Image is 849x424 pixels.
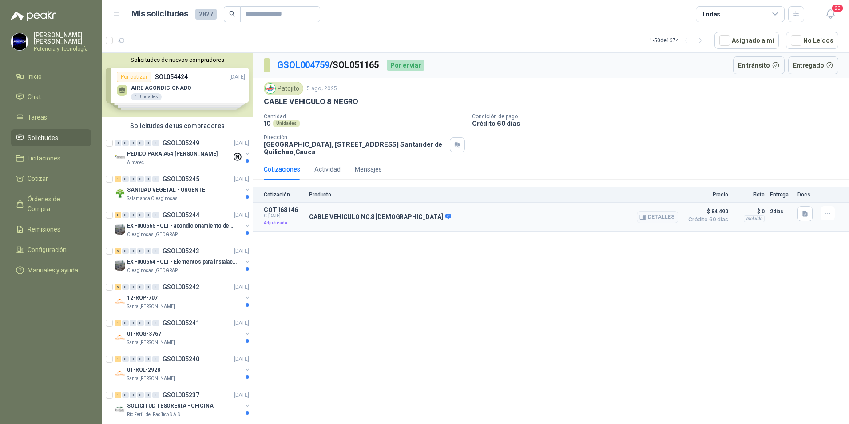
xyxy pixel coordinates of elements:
div: 0 [137,176,144,182]
div: 0 [122,392,129,398]
div: 0 [137,140,144,146]
div: 1 [115,392,121,398]
p: 12-RQP-707 [127,294,158,302]
span: C: [DATE] [264,213,304,219]
p: Producto [309,192,678,198]
p: [DATE] [234,247,249,256]
a: Tareas [11,109,91,126]
span: Tareas [28,112,47,122]
p: / SOL051165 [277,58,380,72]
img: Company Logo [115,260,125,271]
p: Santa [PERSON_NAME] [127,339,175,346]
div: Cotizaciones [264,164,300,174]
p: Potencia y Tecnología [34,46,91,52]
a: 0 0 0 0 0 0 GSOL005249[DATE] Company LogoPEDIDO PARA A54 [PERSON_NAME]Almatec [115,138,251,166]
div: 0 [122,176,129,182]
p: [DATE] [234,391,249,400]
p: SANIDAD VEGETAL - URGENTE [127,186,205,194]
div: 0 [145,140,151,146]
p: Cantidad [264,113,465,120]
div: 1 [115,176,121,182]
p: Oleaginosas [GEOGRAPHIC_DATA][PERSON_NAME] [127,267,183,274]
p: GSOL005240 [163,356,199,362]
span: Licitaciones [28,153,60,163]
p: [PERSON_NAME] [PERSON_NAME] [34,32,91,44]
img: Company Logo [266,84,275,93]
div: Por enviar [387,60,424,71]
div: 0 [152,248,159,254]
div: 0 [130,284,136,290]
div: 0 [130,320,136,326]
div: 0 [152,356,159,362]
p: Crédito 60 días [472,120,845,127]
p: Cotización [264,192,304,198]
a: Órdenes de Compra [11,191,91,217]
div: 8 [115,212,121,218]
a: Manuales y ayuda [11,262,91,279]
div: 0 [122,212,129,218]
p: EX -000664 - CLI - Elementos para instalacion de c [127,258,238,266]
a: 1 0 0 0 0 0 GSOL005240[DATE] Company Logo01-RQL-2928Santa [PERSON_NAME] [115,354,251,382]
p: SOLICITUD TESORERIA - OFICINA [127,402,214,410]
p: Adjudicada [264,219,304,228]
p: 01-RQL-2928 [127,366,160,374]
span: Inicio [28,72,42,81]
a: Chat [11,88,91,105]
div: 0 [145,320,151,326]
div: Incluido [744,215,765,222]
p: GSOL005249 [163,140,199,146]
h1: Mis solicitudes [131,8,188,20]
p: Condición de pago [472,113,845,120]
div: Solicitudes de nuevos compradoresPor cotizarSOL054424[DATE] AIRE ACONDICIONADO1 UnidadesPor cotiz... [102,53,253,117]
p: EX -000665 - CLI - acondicionamiento de caja para [127,222,238,230]
div: 0 [152,284,159,290]
span: Crédito 60 días [684,217,728,222]
div: 0 [130,140,136,146]
p: 10 [264,120,271,127]
img: Logo peakr [11,11,56,21]
p: Dirección [264,134,446,140]
img: Company Logo [115,296,125,307]
p: Flete [734,192,765,198]
div: 0 [130,356,136,362]
a: GSOL004759 [277,60,329,70]
div: 0 [152,212,159,218]
span: Configuración [28,245,67,255]
a: Inicio [11,68,91,85]
p: GSOL005241 [163,320,199,326]
div: 0 [145,248,151,254]
p: 2 días [770,206,792,217]
div: Mensajes [355,164,382,174]
span: Solicitudes [28,133,58,143]
a: 1 0 0 0 0 0 GSOL005245[DATE] Company LogoSANIDAD VEGETAL - URGENTESalamanca Oleaginosas SAS [115,174,251,202]
p: $ 0 [734,206,765,217]
div: 0 [145,176,151,182]
button: Solicitudes de nuevos compradores [106,56,249,63]
div: Unidades [273,120,300,127]
p: [DATE] [234,283,249,292]
p: CABLE VEHICULO NO.8 [DEMOGRAPHIC_DATA] [309,213,451,221]
button: Asignado a mi [714,32,779,49]
div: 1 [115,356,121,362]
a: 5 0 0 0 0 0 GSOL005242[DATE] Company Logo12-RQP-707Santa [PERSON_NAME] [115,282,251,310]
div: 0 [145,356,151,362]
a: 5 0 0 0 0 0 GSOL005243[DATE] Company LogoEX -000664 - CLI - Elementos para instalacion de cOleagi... [115,246,251,274]
img: Company Logo [115,188,125,199]
a: Remisiones [11,221,91,238]
div: 0 [130,248,136,254]
span: Cotizar [28,174,48,184]
p: [GEOGRAPHIC_DATA], [STREET_ADDRESS] Santander de Quilichao , Cauca [264,140,446,156]
span: Órdenes de Compra [28,194,83,214]
div: 0 [152,392,159,398]
p: [DATE] [234,139,249,148]
div: Patojito [264,82,303,95]
img: Company Logo [115,368,125,379]
p: Docs [797,192,815,198]
p: Rio Fertil del Pacífico S.A.S. [127,411,181,418]
a: 8 0 0 0 0 0 GSOL005244[DATE] Company LogoEX -000665 - CLI - acondicionamiento de caja paraOleagin... [115,210,251,238]
span: $ 84.490 [684,206,728,217]
div: 0 [152,176,159,182]
div: 0 [130,176,136,182]
p: Oleaginosas [GEOGRAPHIC_DATA][PERSON_NAME] [127,231,183,238]
a: Solicitudes [11,129,91,146]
